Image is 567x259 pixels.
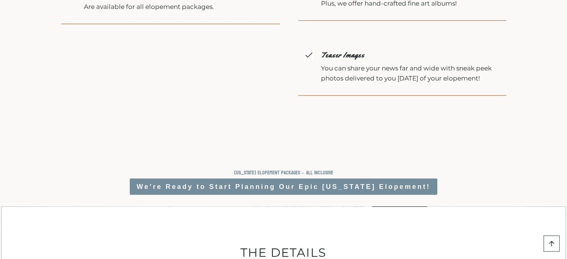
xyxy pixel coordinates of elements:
strong: Teaser Images [321,50,365,60]
p: Are available for all elopement packages. [84,2,274,12]
strong: We’re Ready to Start Planning Our Epic [US_STATE] Elopement! [136,183,430,190]
a: We’re Ready to Start Planning Our Epic [US_STATE] Elopement! [130,179,437,195]
p: You can share your news far and wide with sneak peek photos delivered to you [DATE] of your elope... [321,63,500,83]
a: Scroll to top [544,236,560,252]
